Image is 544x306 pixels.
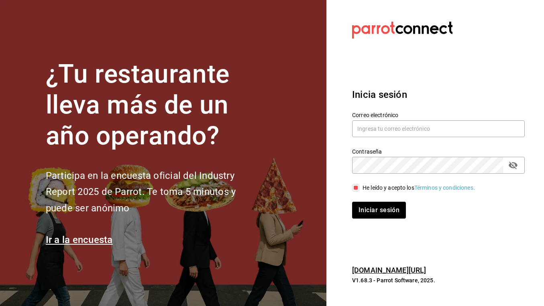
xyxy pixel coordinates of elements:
a: Ir a la encuesta [46,234,113,245]
input: Ingresa tu correo electrónico [352,120,525,137]
h1: ¿Tu restaurante lleva más de un año operando? [46,59,263,151]
label: Contraseña [352,149,525,154]
h2: Participa en la encuesta oficial del Industry Report 2025 de Parrot. Te toma 5 minutos y puede se... [46,168,263,217]
p: V1.68.3 - Parrot Software, 2025. [352,276,525,284]
button: Iniciar sesión [352,202,406,219]
h3: Inicia sesión [352,87,525,102]
a: Términos y condiciones. [414,184,475,191]
div: He leído y acepto los [363,184,475,192]
a: [DOMAIN_NAME][URL] [352,266,426,274]
label: Correo electrónico [352,112,525,118]
button: passwordField [506,158,520,172]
